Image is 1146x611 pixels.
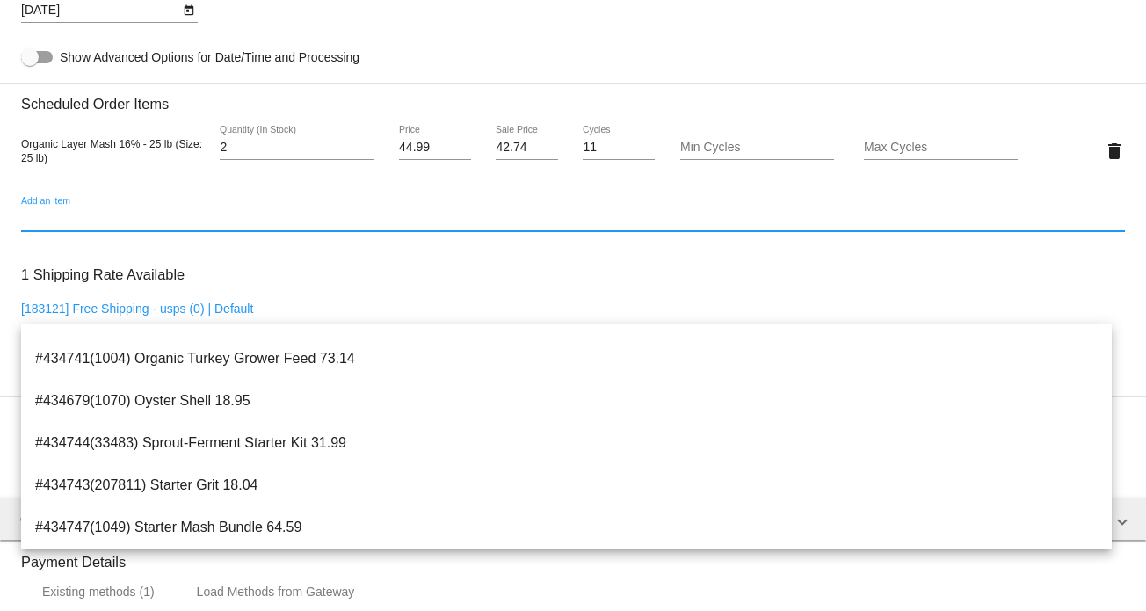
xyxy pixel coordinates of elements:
span: #434744(33483) Sprout-Ferment Starter Kit 31.99 [35,422,1098,464]
div: Existing methods (1) [42,585,155,599]
a: [183121] Free Shipping - usps (0) | Default [21,302,253,316]
h3: Scheduled Order Items [21,83,1125,113]
input: Add an item [21,212,1125,226]
input: Min Cycles [680,141,834,155]
span: Order total [20,512,88,527]
span: #434741(1004) Organic Turkey Grower Feed 73.14 [35,338,1098,380]
h3: 1 Shipping Rate Available [21,256,185,294]
span: Show Advanced Options for Date/Time and Processing [60,48,359,66]
input: Cycles [583,141,655,155]
mat-icon: delete [1104,141,1125,162]
input: Price [399,141,471,155]
span: #434747(1049) Starter Mash Bundle 64.59 [35,506,1098,549]
input: Quantity (In Stock) [220,141,374,155]
span: Organic Layer Mash 16% - 25 lb (Size: 25 lb) [21,138,202,164]
span: #434743(207811) Starter Grit 18.04 [35,464,1098,506]
div: Load Methods from Gateway [197,585,355,599]
input: Sale Price [496,141,557,155]
h3: Payment Details [21,541,1125,571]
input: Next Occurrence Date [21,4,179,18]
input: Max Cycles [864,141,1018,155]
span: #434679(1070) Oyster Shell 18.95 [35,380,1098,422]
